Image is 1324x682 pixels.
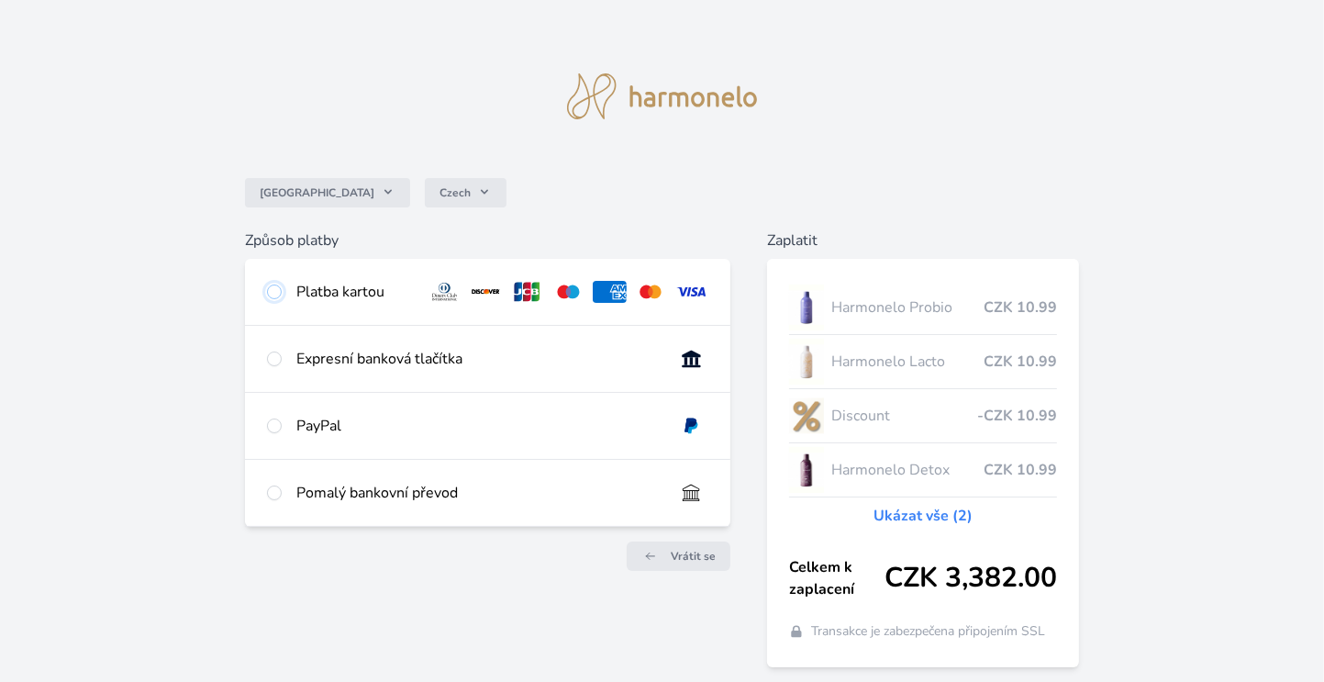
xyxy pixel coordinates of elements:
[831,296,984,319] span: Harmonelo Probio
[811,622,1045,641] span: Transakce je zabezpečena připojením SSL
[977,405,1057,427] span: -CZK 10.99
[831,351,984,373] span: Harmonelo Lacto
[510,281,544,303] img: jcb.svg
[296,281,413,303] div: Platba kartou
[627,542,730,571] a: Vrátit se
[789,447,824,493] img: DETOX_se_stinem_x-lo.jpg
[567,73,758,119] img: logo.svg
[674,482,708,504] img: bankTransfer_IBAN.svg
[439,185,471,200] span: Czech
[873,505,973,527] a: Ukázat vše (2)
[425,178,506,207] button: Czech
[469,281,503,303] img: discover.svg
[789,285,824,330] img: CLEAN_PROBIO_se_stinem_x-lo.jpg
[984,296,1057,319] span: CZK 10.99
[671,549,716,564] span: Vrátit se
[831,405,977,427] span: Discount
[984,459,1057,481] span: CZK 10.99
[245,178,410,207] button: [GEOGRAPHIC_DATA]
[296,348,660,370] div: Expresní banková tlačítka
[789,339,824,385] img: CLEAN_LACTO_se_stinem_x-hi-lo.jpg
[245,229,730,252] h6: Způsob platby
[674,281,708,303] img: visa.svg
[634,281,668,303] img: mc.svg
[789,556,884,600] span: Celkem k zaplacení
[551,281,585,303] img: maestro.svg
[984,351,1057,373] span: CZK 10.99
[593,281,627,303] img: amex.svg
[428,281,462,303] img: diners.svg
[789,393,824,439] img: discount-lo.png
[831,459,984,481] span: Harmonelo Detox
[296,415,660,437] div: PayPal
[767,229,1078,252] h6: Zaplatit
[674,348,708,370] img: onlineBanking_CZ.svg
[296,482,660,504] div: Pomalý bankovní převod
[885,562,1057,595] span: CZK 3,382.00
[674,415,708,437] img: paypal.svg
[260,185,374,200] span: [GEOGRAPHIC_DATA]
